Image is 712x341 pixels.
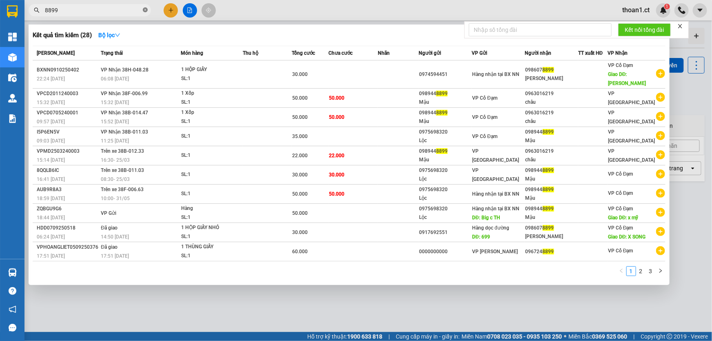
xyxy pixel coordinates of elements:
[526,156,578,164] div: châu
[101,234,129,240] span: 14:50 [DATE]
[608,215,639,221] span: Giao DĐ: x mỹ
[436,91,448,96] span: 8899
[419,147,471,156] div: 098944
[472,234,490,240] span: DĐ: 699
[9,287,16,295] span: question-circle
[292,153,308,158] span: 22.000
[37,157,65,163] span: 15:14 [DATE]
[419,109,471,117] div: 098944
[37,50,75,56] span: [PERSON_NAME]
[543,187,554,192] span: 8899
[37,109,98,117] div: VPCD0705240001
[37,89,98,98] div: VPCD2011240003
[101,76,129,82] span: 06:08 [DATE]
[526,89,578,98] div: 0963016219
[101,119,129,125] span: 15:52 [DATE]
[656,112,665,121] span: plus-circle
[101,110,148,116] span: VP Nhận 38B-014.47
[526,109,578,117] div: 0963016219
[646,266,656,276] li: 3
[92,29,127,42] button: Bộ lọcdown
[419,194,471,203] div: Lộc
[292,230,308,235] span: 30.000
[181,132,242,141] div: SL: 1
[37,176,65,182] span: 16:41 [DATE]
[472,167,519,182] span: VP [GEOGRAPHIC_DATA]
[472,215,500,221] span: DĐ: Big c TH
[181,108,242,117] div: 1 Xốp
[419,213,471,222] div: Lộc
[76,20,341,30] li: Cổ Đạm, xã [GEOGRAPHIC_DATA], [GEOGRAPHIC_DATA]
[7,5,18,18] img: logo-vxr
[526,128,578,136] div: 098944
[608,234,646,240] span: Giao DĐ: X SONG
[543,249,554,254] span: 8899
[543,129,554,135] span: 8899
[329,153,345,158] span: 22.000
[181,50,203,56] span: Món hàng
[181,65,242,74] div: 1 HỘP GIẤY
[472,95,497,101] span: VP Cổ Đạm
[656,69,665,78] span: plus-circle
[608,110,655,125] span: VP [GEOGRAPHIC_DATA]
[292,191,308,197] span: 50.000
[37,166,98,175] div: 8QQLB6IC
[472,50,487,56] span: VP Gửi
[656,266,665,276] button: right
[292,134,308,139] span: 35.000
[419,136,471,145] div: Lộc
[525,50,552,56] span: Người nhận
[292,50,315,56] span: Tổng cước
[419,228,471,237] div: 0917692551
[608,71,646,86] span: Giao DĐ: [PERSON_NAME]
[181,243,242,252] div: 1 THÙNG GIẤY
[419,166,471,175] div: 0975698320
[8,94,17,103] img: warehouse-icon
[526,185,578,194] div: 098944
[37,224,98,232] div: HDD0709250518
[419,205,471,213] div: 0975698320
[608,91,655,105] span: VP [GEOGRAPHIC_DATA]
[472,249,518,254] span: VP [PERSON_NAME]
[8,33,17,41] img: dashboard-icon
[101,187,144,192] span: Trên xe 38F-006.63
[37,66,98,74] div: BXNN0910250402
[37,234,65,240] span: 06:24 [DATE]
[8,114,17,123] img: solution-icon
[101,100,129,105] span: 15:32 [DATE]
[45,6,141,15] input: Tìm tên, số ĐT hoặc mã đơn
[419,98,471,107] div: Mậu
[419,117,471,126] div: Mậu
[656,246,665,255] span: plus-circle
[101,244,118,250] span: Đã giao
[627,267,636,276] a: 1
[608,190,633,196] span: VP Cổ Đạm
[8,74,17,82] img: warehouse-icon
[329,172,345,178] span: 30.000
[526,74,578,83] div: [PERSON_NAME]
[292,71,308,77] span: 30.000
[101,129,148,135] span: VP Nhận 38B-011.03
[181,170,242,179] div: SL: 1
[115,32,120,38] span: down
[526,175,578,183] div: Mậu
[608,50,628,56] span: VP Nhận
[636,266,646,276] li: 2
[292,95,308,101] span: 50.000
[419,156,471,164] div: Mậu
[656,93,665,102] span: plus-circle
[101,210,116,216] span: VP Gửi
[143,7,148,12] span: close-circle
[10,10,51,51] img: logo.jpg
[618,23,671,36] button: Kết nối tổng đài
[419,247,471,256] div: 0000000000
[526,136,578,145] div: Mậu
[526,166,578,175] div: 098944
[617,266,626,276] li: Previous Page
[617,266,626,276] button: left
[76,30,341,40] li: Hotline: 1900252555
[637,267,645,276] a: 2
[243,50,258,56] span: Thu hộ
[181,151,242,160] div: SL: 1
[656,131,665,140] span: plus-circle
